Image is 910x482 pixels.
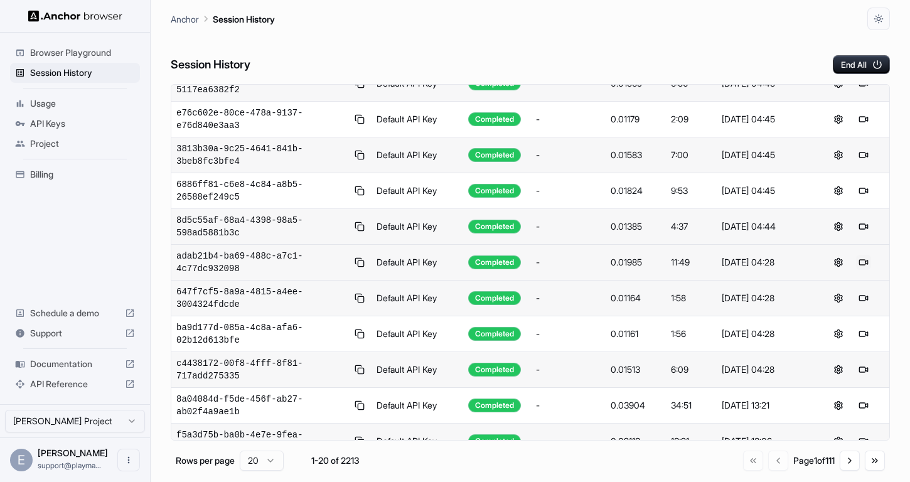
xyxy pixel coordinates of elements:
[722,435,808,447] div: [DATE] 13:06
[833,55,890,74] button: End All
[38,461,101,470] span: support@playmatic.ai
[176,142,348,168] span: 3813b30a-9c25-4641-841b-3beb8fc3bfe4
[468,255,521,269] div: Completed
[176,286,348,311] span: 647f7cf5-8a9a-4815-a4ee-3004324fdcde
[176,357,348,382] span: c4438172-00f8-4fff-8f81-717add275335
[30,378,120,390] span: API Reference
[671,399,712,412] div: 34:51
[671,149,712,161] div: 7:00
[171,13,199,26] p: Anchor
[611,399,661,412] div: 0.03904
[176,393,348,418] span: 8a04084d-f5de-456f-ab27-ab02f4a9ae1b
[10,354,140,374] div: Documentation
[30,97,135,110] span: Usage
[171,56,250,74] h6: Session History
[722,399,808,412] div: [DATE] 13:21
[611,149,661,161] div: 0.01583
[671,220,712,233] div: 4:37
[611,185,661,197] div: 0.01824
[30,327,120,340] span: Support
[536,185,601,197] div: -
[671,113,712,126] div: 2:09
[536,363,601,376] div: -
[671,292,712,304] div: 1:58
[722,113,808,126] div: [DATE] 04:45
[30,358,120,370] span: Documentation
[722,256,808,269] div: [DATE] 04:28
[372,173,463,209] td: Default API Key
[176,250,348,275] span: adab21b4-ba69-488c-a7c1-4c77dc932098
[611,220,661,233] div: 0.01385
[30,307,120,319] span: Schedule a demo
[468,184,521,198] div: Completed
[536,292,601,304] div: -
[372,102,463,137] td: Default API Key
[372,316,463,352] td: Default API Key
[171,12,275,26] nav: breadcrumb
[793,454,835,467] div: Page 1 of 111
[176,321,348,346] span: ba9d177d-085a-4c8a-afa6-02b12d613bfe
[30,117,135,130] span: API Keys
[38,447,108,458] span: Edward Sun
[722,185,808,197] div: [DATE] 04:45
[671,363,712,376] div: 6:09
[671,256,712,269] div: 11:49
[10,63,140,83] div: Session History
[468,399,521,412] div: Completed
[536,256,601,269] div: -
[536,149,601,161] div: -
[468,148,521,162] div: Completed
[468,291,521,305] div: Completed
[611,292,661,304] div: 0.01164
[10,449,33,471] div: E
[722,328,808,340] div: [DATE] 04:28
[372,352,463,388] td: Default API Key
[213,13,275,26] p: Session History
[10,134,140,154] div: Project
[10,323,140,343] div: Support
[10,43,140,63] div: Browser Playground
[30,137,135,150] span: Project
[10,164,140,185] div: Billing
[117,449,140,471] button: Open menu
[10,303,140,323] div: Schedule a demo
[671,435,712,447] div: 13:21
[671,328,712,340] div: 1:56
[176,107,348,132] span: e76c602e-80ce-478a-9137-e76d840e3aa3
[611,113,661,126] div: 0.01179
[722,292,808,304] div: [DATE] 04:28
[372,137,463,173] td: Default API Key
[10,94,140,114] div: Usage
[536,435,601,447] div: -
[372,281,463,316] td: Default API Key
[176,178,348,203] span: 6886ff81-c6e8-4c84-a8b5-26588ef249c5
[28,10,122,22] img: Anchor Logo
[671,185,712,197] div: 9:53
[30,46,135,59] span: Browser Playground
[536,399,601,412] div: -
[176,454,235,467] p: Rows per page
[176,429,348,454] span: f5a3d75b-ba0b-4e7e-9fea-b5f49086060f
[372,245,463,281] td: Default API Key
[611,256,661,269] div: 0.01985
[536,113,601,126] div: -
[10,114,140,134] div: API Keys
[468,112,521,126] div: Completed
[372,424,463,459] td: Default API Key
[468,363,521,377] div: Completed
[176,214,348,239] span: 8d5c55af-68a4-4398-98a5-598ad5881b3c
[536,220,601,233] div: -
[372,209,463,245] td: Default API Key
[722,149,808,161] div: [DATE] 04:45
[468,434,521,448] div: Completed
[372,388,463,424] td: Default API Key
[30,168,135,181] span: Billing
[722,220,808,233] div: [DATE] 04:44
[722,363,808,376] div: [DATE] 04:28
[611,435,661,447] div: 0.02113
[611,363,661,376] div: 0.01513
[304,454,367,467] div: 1-20 of 2213
[10,374,140,394] div: API Reference
[468,220,521,233] div: Completed
[30,67,135,79] span: Session History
